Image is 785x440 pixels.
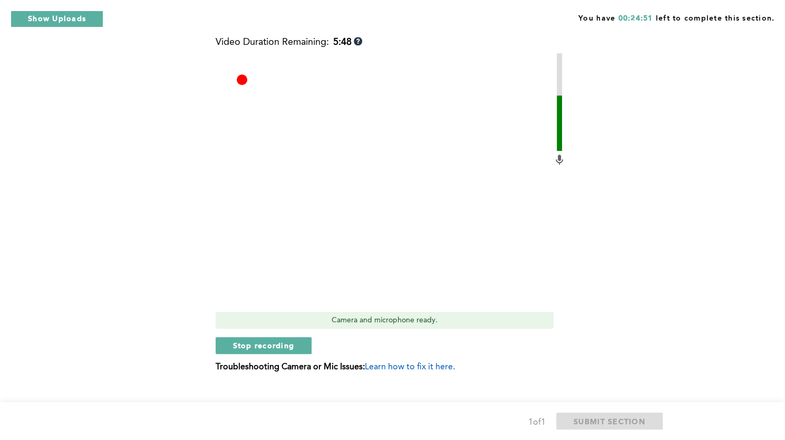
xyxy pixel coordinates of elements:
[618,15,653,22] span: 00:24:51
[365,363,455,371] span: Learn how to fix it here.
[556,413,663,429] button: SUBMIT SECTION
[333,37,352,48] b: 5:48
[216,312,554,329] div: Camera and microphone ready.
[216,37,362,48] div: Video Duration Remaining:
[11,11,103,27] button: Show Uploads
[578,11,774,24] span: You have left to complete this section.
[216,363,365,371] b: Troubleshooting Camera or Mic Issues:
[574,416,645,426] span: SUBMIT SECTION
[216,337,312,354] button: Stop recording
[528,415,546,430] div: 1 of 1
[233,340,295,350] span: Stop recording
